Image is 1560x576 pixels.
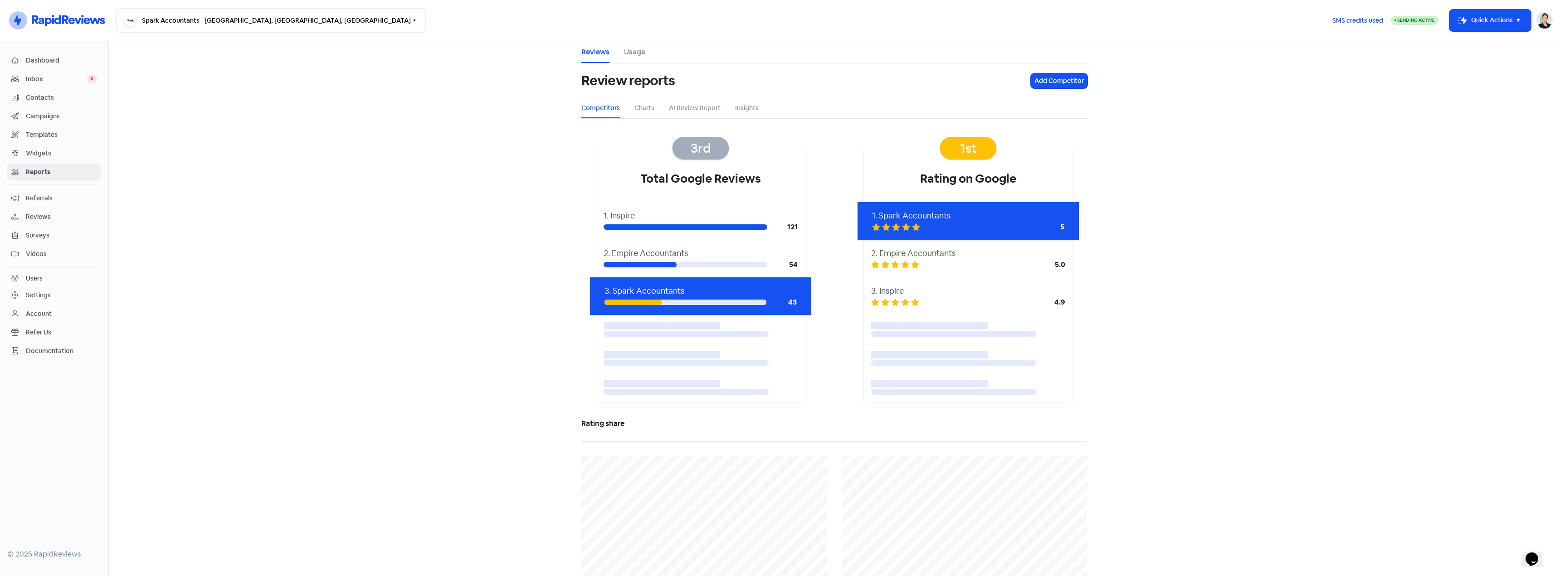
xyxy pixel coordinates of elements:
span: Contacts [26,93,97,102]
div: 2. Empire Accountants [604,247,798,259]
div: 3. Spark Accountants [604,285,797,297]
a: Users [7,270,101,287]
div: Settings [26,290,51,300]
a: Refer Us [7,324,101,341]
a: SMS credits used [1325,15,1391,24]
div: 5.0 [1029,259,1065,270]
span: Templates [26,130,97,140]
a: Documentation [7,343,101,359]
span: Surveys [26,231,97,240]
div: Users [26,274,43,283]
img: User [1536,12,1553,29]
a: Competitors [581,103,620,113]
span: SMS credits used [1332,16,1383,25]
div: 1. Inspire [604,209,798,222]
span: Campaigns [26,111,97,121]
a: Templates [7,126,101,143]
span: Inbox [26,74,87,84]
div: 5 [1028,222,1064,232]
a: Insights [735,103,759,113]
button: Spark Accountants - [GEOGRAPHIC_DATA], [GEOGRAPHIC_DATA], [GEOGRAPHIC_DATA] [116,8,426,33]
span: Videos [26,249,97,259]
button: Add Competitor [1031,73,1087,88]
div: 54 [767,259,798,270]
span: Dashboard [26,56,97,65]
span: Reports [26,167,97,177]
div: Account [26,309,52,319]
div: 121 [767,222,798,232]
div: Rating on Google [864,148,1072,202]
a: Reports [7,164,101,180]
span: Referrals [26,194,97,203]
a: Usage [624,47,645,58]
div: © 2025 RapidReviews [7,549,101,560]
a: Charts [634,103,654,113]
div: 3. Inspire [871,285,1065,297]
a: Dashboard [7,52,101,69]
a: Contacts [7,89,101,106]
button: Quick Actions [1449,10,1531,31]
span: Documentation [26,346,97,356]
a: Widgets [7,145,101,162]
a: Referrals [7,190,101,207]
a: AI Review Report [669,103,721,113]
a: Inbox 0 [7,71,101,87]
a: Reviews [7,208,101,225]
div: 2. Empire Accountants [871,247,1065,259]
span: Reviews [26,212,97,222]
span: Refer Us [26,328,97,337]
div: 43 [766,297,797,308]
span: Widgets [26,149,97,158]
div: 4.9 [1029,297,1065,308]
div: 1. Spark Accountants [872,209,1064,222]
a: Sending Active [1391,15,1438,26]
h5: Rating share [581,417,1087,431]
div: 1st [940,137,997,160]
span: 0 [87,74,97,83]
a: Account [7,305,101,322]
a: Reviews [581,47,609,58]
span: Sending Active [1397,17,1435,23]
a: Videos [7,246,101,262]
a: Surveys [7,227,101,244]
iframe: chat widget [1522,540,1551,567]
div: 3rd [673,137,729,160]
a: Campaigns [7,108,101,125]
a: Settings [7,287,101,304]
div: Total Google Reviews [596,148,805,202]
h1: Review reports [581,66,675,95]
